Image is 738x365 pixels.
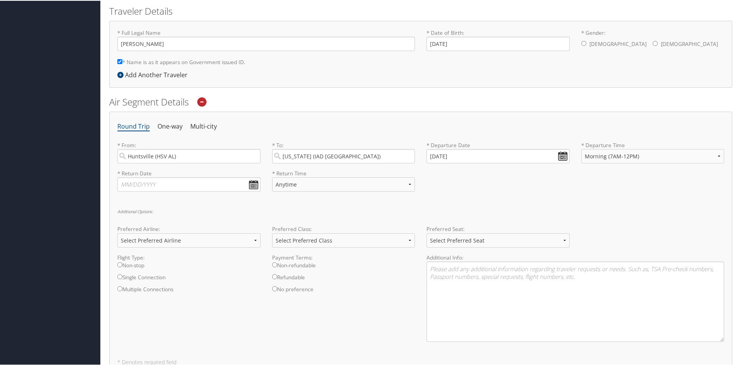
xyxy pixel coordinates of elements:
[109,4,732,17] h2: Traveler Details
[117,253,261,261] label: Flight Type:
[117,261,122,267] input: Non-stop
[272,273,277,278] input: Refundable
[117,119,150,133] li: Round Trip
[117,177,261,191] input: MM/DD/YYYY
[117,285,122,290] input: Multiple Connections
[117,273,261,285] label: Single Connection
[272,261,277,267] input: Non-refundable
[427,224,570,232] label: Preferred Seat:
[117,70,191,79] div: Add Another Traveler
[589,36,647,51] label: [DEMOGRAPHIC_DATA]
[581,40,586,45] input: * Gender:[DEMOGRAPHIC_DATA][DEMOGRAPHIC_DATA]
[272,141,415,163] label: * To:
[272,285,277,290] input: No preference
[272,148,415,163] input: City or Airport Code
[117,58,122,63] input: * Name is as it appears on Government issued ID.
[157,119,183,133] li: One-way
[117,36,415,50] input: * Full Legal Name
[117,54,245,68] label: * Name is as it appears on Government issued ID.
[272,253,415,261] label: Payment Terms:
[427,148,570,163] input: MM/DD/YYYY
[427,141,570,148] label: * Departure Date
[117,273,122,278] input: Single Connection
[117,141,261,163] label: * From:
[581,141,724,169] label: * Departure Time
[117,169,261,177] label: * Return Date
[427,36,570,50] input: * Date of Birth:
[427,28,570,50] label: * Date of Birth:
[109,95,732,108] h2: Air Segment Details
[117,261,261,273] label: Non-stop
[272,261,415,273] label: Non-refundable
[190,119,217,133] li: Multi-city
[117,224,261,232] label: Preferred Airline:
[117,285,261,297] label: Multiple Connections
[661,36,718,51] label: [DEMOGRAPHIC_DATA]
[272,285,415,297] label: No preference
[117,148,261,163] input: City or Airport Code
[117,209,724,213] h6: Additional Options:
[272,273,415,285] label: Refundable
[117,359,724,364] h5: * Denotes required field
[117,28,415,50] label: * Full Legal Name
[581,28,724,51] label: * Gender:
[581,148,724,163] select: * Departure Time
[653,40,658,45] input: * Gender:[DEMOGRAPHIC_DATA][DEMOGRAPHIC_DATA]
[272,169,415,177] label: * Return Time
[272,224,415,232] label: Preferred Class:
[427,253,724,261] label: Additional Info:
